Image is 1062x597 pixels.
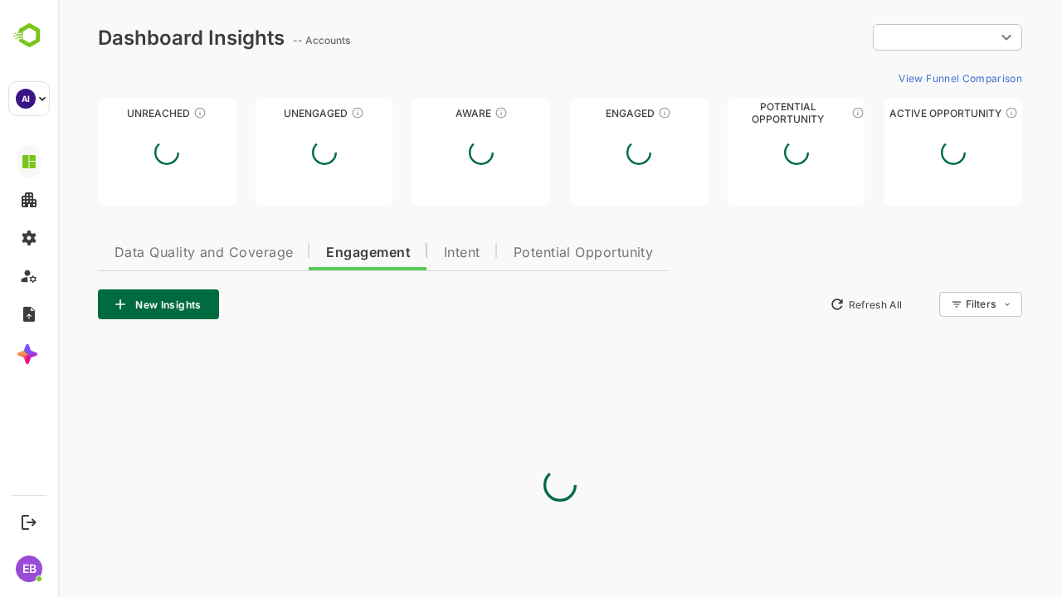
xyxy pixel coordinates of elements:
div: Active Opportunity [826,107,964,119]
div: These accounts are MQAs and can be passed on to Inside Sales [793,106,806,119]
div: Filters [906,289,964,319]
div: These accounts have just entered the buying cycle and need further nurturing [436,106,450,119]
button: View Funnel Comparison [834,65,964,91]
div: These accounts have open opportunities which might be at any of the Sales Stages [947,106,960,119]
div: AI [16,89,36,109]
span: Intent [386,246,422,260]
span: Potential Opportunity [455,246,596,260]
ag: -- Accounts [235,34,297,46]
div: These accounts have not shown enough engagement and need nurturing [293,106,306,119]
div: These accounts have not been engaged with for a defined time period [135,106,149,119]
button: Logout [17,511,40,533]
div: Unengaged [197,107,335,119]
div: Unreached [40,107,178,119]
div: Potential Opportunity [670,107,807,119]
div: EB [16,556,42,582]
div: Aware [354,107,492,119]
div: Engaged [512,107,650,119]
div: Dashboard Insights [40,26,227,50]
button: New Insights [40,289,161,319]
span: Data Quality and Coverage [56,246,235,260]
div: Filters [908,298,938,310]
div: ​ [815,22,964,52]
img: BambooboxLogoMark.f1c84d78b4c51b1a7b5f700c9845e183.svg [8,20,51,51]
button: Refresh All [764,291,851,318]
span: Engagement [268,246,353,260]
div: These accounts are warm, further nurturing would qualify them to MQAs [600,106,613,119]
